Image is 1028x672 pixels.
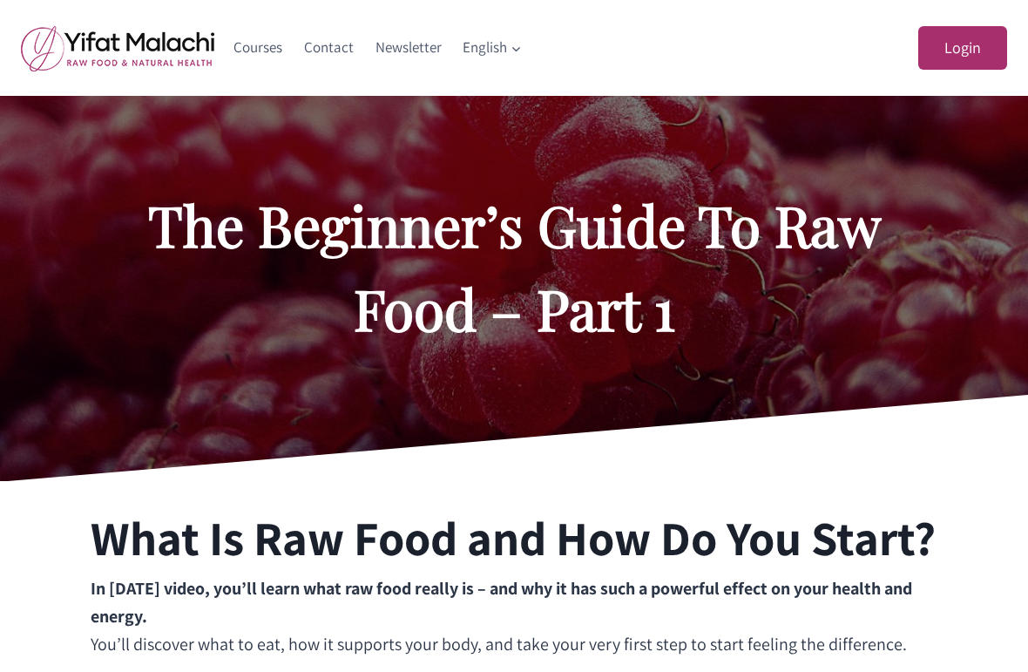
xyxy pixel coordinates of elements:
[91,574,937,658] p: You’ll discover what to eat, how it supports your body, and take your very first step to start fe...
[113,183,915,350] h2: The Beginner’s Guide To Raw Food – Part 1
[918,26,1007,71] a: Login
[91,502,936,574] h2: What Is Raw Food and How Do You Start?
[463,36,522,59] span: English
[91,577,912,628] strong: In [DATE] video, you’ll learn what raw food really is – and why it has such a powerful effect on ...
[364,27,452,69] a: Newsletter
[223,27,294,69] a: Courses
[223,27,533,69] nav: Primary Navigation
[21,25,214,71] img: yifat_logo41_en.png
[452,27,533,69] a: English
[294,27,365,69] a: Contact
